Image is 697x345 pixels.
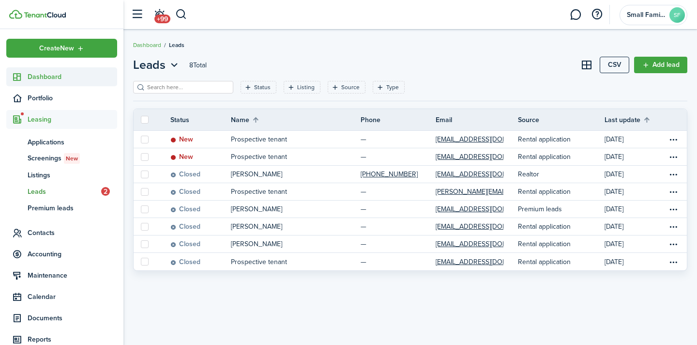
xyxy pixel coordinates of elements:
[518,257,571,267] p: Rental application
[170,205,200,213] status: Closed
[518,134,571,144] p: Rental application
[605,187,623,197] p: [DATE]
[518,152,571,162] p: Rental application
[605,131,667,148] a: [DATE]
[341,83,360,92] filter-tag-label: Source
[436,218,518,235] a: [EMAIL_ADDRESS][DOMAIN_NAME]
[667,169,679,180] button: Open menu
[231,183,361,200] a: Prospective tenant
[6,134,117,150] a: Applications
[28,114,117,125] span: Leasing
[518,235,605,252] a: Rental application
[361,169,418,179] a: [PHONE_NUMBER]
[518,201,605,218] a: Premium leads
[667,221,679,233] button: Open menu
[667,253,687,270] a: Open menu
[518,115,605,125] th: Source
[605,114,667,125] th: Sort
[667,256,679,267] button: Open menu
[133,56,181,74] button: Open menu
[328,81,365,94] filter-tag: Open filter
[386,83,399,92] filter-tag-label: Type
[170,240,200,248] status: Closed
[361,218,436,235] a: —
[128,5,146,24] button: Open sidebar
[436,257,542,267] a: [EMAIL_ADDRESS][DOMAIN_NAME]
[634,57,687,73] a: Add lead
[361,166,436,183] a: [PHONE_NUMBER]
[6,67,117,86] a: Dashboard
[605,253,667,270] a: [DATE]
[231,221,282,232] p: [PERSON_NAME]
[518,221,571,232] p: Rental application
[361,253,436,270] a: —
[518,169,539,179] p: Realtor
[667,148,687,165] a: Open menu
[170,131,231,148] a: New
[170,188,200,196] status: Closed
[154,15,170,23] span: +99
[170,166,231,183] a: Closed
[28,249,117,259] span: Accounting
[667,134,679,145] button: Open menu
[170,218,231,235] a: Closed
[436,183,518,200] a: [PERSON_NAME][EMAIL_ADDRESS][DOMAIN_NAME]
[436,134,542,144] a: [EMAIL_ADDRESS][DOMAIN_NAME]
[518,148,605,165] a: Rental application
[436,239,542,249] a: [EMAIL_ADDRESS][DOMAIN_NAME]
[297,83,315,92] filter-tag-label: Listing
[605,204,623,214] p: [DATE]
[605,152,623,162] p: [DATE]
[28,203,117,213] span: Premium leads
[667,204,679,215] button: Open menu
[667,183,687,200] a: Open menu
[175,6,187,23] button: Search
[605,148,667,165] a: [DATE]
[667,218,687,235] a: Open menu
[133,41,161,49] a: Dashboard
[170,153,193,161] status: New
[28,334,117,345] span: Reports
[518,239,571,249] p: Rental application
[28,292,117,302] span: Calendar
[436,221,542,232] a: [EMAIL_ADDRESS][DOMAIN_NAME]
[436,204,542,214] a: [EMAIL_ADDRESS][DOMAIN_NAME]
[133,56,181,74] button: Leads
[518,218,605,235] a: Rental application
[284,81,320,94] filter-tag: Open filter
[605,235,667,252] a: [DATE]
[589,6,605,23] button: Open resource center
[605,218,667,235] a: [DATE]
[436,131,518,148] a: [EMAIL_ADDRESS][DOMAIN_NAME]
[28,137,117,147] span: Applications
[28,187,101,197] span: Leads
[605,201,667,218] a: [DATE]
[518,253,605,270] a: Rental application
[605,239,623,249] p: [DATE]
[170,148,231,165] a: New
[231,169,282,179] p: [PERSON_NAME]
[9,10,22,19] img: TenantCloud
[605,169,623,179] p: [DATE]
[669,7,685,23] avatar-text: SF
[436,253,518,270] a: [EMAIL_ADDRESS][DOMAIN_NAME]
[170,258,200,266] status: Closed
[133,56,166,74] span: Leads
[231,201,361,218] a: [PERSON_NAME]
[170,253,231,270] a: Closed
[373,81,405,94] filter-tag: Open filter
[28,270,117,281] span: Maintenance
[231,114,361,125] th: Sort
[667,238,679,250] button: Open menu
[518,166,605,183] a: Realtor
[254,83,271,92] filter-tag-label: Status
[28,170,117,180] span: Listings
[28,72,117,82] span: Dashboard
[518,131,605,148] a: Rental application
[170,201,231,218] a: Closed
[361,148,436,165] a: —
[170,136,193,143] status: New
[436,115,518,125] th: Email
[518,183,605,200] a: Rental application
